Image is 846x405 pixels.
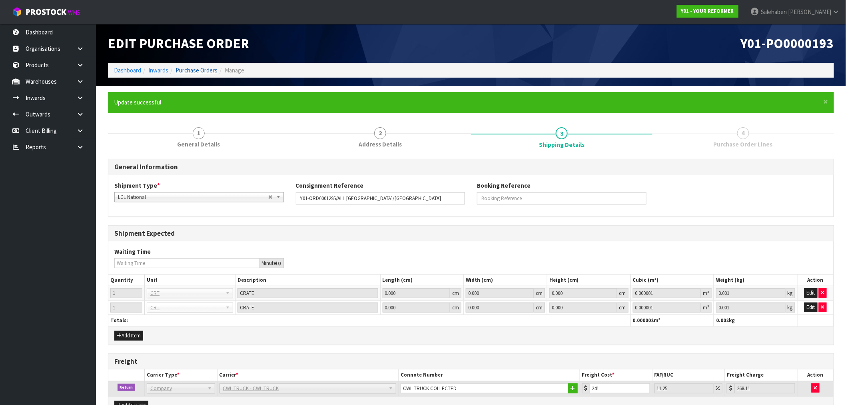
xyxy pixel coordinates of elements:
div: kg [786,303,795,313]
strong: Y01 - YOUR REFORMER [681,8,734,14]
span: Y01-PO0000193 [741,35,834,52]
a: Purchase Orders [176,66,217,74]
input: Height [549,288,617,298]
input: Freight Charge [734,383,795,393]
input: Height [549,303,617,313]
input: Connote Number 1 [401,383,569,393]
span: 1 [193,127,205,139]
input: Cubic [633,303,701,313]
span: Shipping Details [539,140,585,149]
span: Manage [225,66,244,74]
span: 2 [374,127,386,139]
input: Cubic [633,288,701,298]
input: Width [466,288,534,298]
span: [PERSON_NAME] [788,8,831,16]
th: Action [797,369,834,381]
th: Quantity [108,275,145,286]
span: Update successful [114,98,161,106]
th: Freight Charge [725,369,797,381]
small: WMS [68,9,80,16]
span: CRT [150,289,222,298]
span: Salehaben [761,8,787,16]
span: CWL TRUCK - CWL TRUCK [223,384,386,393]
input: Length [383,288,451,298]
input: Booking Reference [477,192,646,205]
input: Consignment Reference [296,192,465,205]
div: cm [534,288,545,298]
a: Dashboard [114,66,141,74]
input: Description [237,303,378,313]
label: Shipment Type [114,181,160,190]
th: Carrier [217,369,399,381]
button: Edit [804,288,818,298]
input: Length [383,303,451,313]
div: cm [617,288,629,298]
label: Consignment Reference [296,181,364,190]
span: × [824,96,828,107]
h3: Freight [114,358,828,365]
span: ProStock [26,7,66,17]
th: Totals: [108,315,631,327]
div: cm [534,303,545,313]
h3: Shipment Expected [114,230,828,237]
input: Freight Adjustment [654,383,714,393]
input: Quantity [110,288,142,298]
th: Connote Number [399,369,580,381]
th: Action [797,275,834,286]
button: Edit [804,303,818,312]
span: 0.002 [716,317,729,324]
input: Waiting Time [114,258,260,268]
div: Minute(s) [260,258,284,268]
h3: General Information [114,163,828,171]
span: Company [150,384,204,393]
input: Freight Cost [590,383,650,393]
th: kg [714,315,798,327]
th: Unit [145,275,235,286]
input: Quantity [110,303,142,313]
span: Edit Purchase Order [108,35,249,52]
span: 0.000002 [633,317,654,324]
th: Length (cm) [380,275,464,286]
div: cm [450,288,461,298]
span: 3 [556,127,568,139]
div: kg [786,288,795,298]
th: Width (cm) [464,275,547,286]
a: Inwards [148,66,168,74]
span: General Details [178,140,220,148]
label: Waiting Time [114,247,151,256]
div: m³ [701,288,712,298]
input: Description [237,288,378,298]
th: Cubic (m³) [631,275,714,286]
div: cm [450,303,461,313]
th: Weight (kg) [714,275,798,286]
span: CRT [150,303,222,313]
span: LCL National [118,192,268,202]
input: Weight [716,303,786,313]
th: m³ [631,315,714,327]
th: Carrier Type [145,369,217,381]
input: Width [466,303,534,313]
th: Freight Cost [580,369,652,381]
div: cm [617,303,629,313]
a: Y01 - YOUR REFORMER [677,5,738,18]
input: Weight [716,288,786,298]
span: Purchase Order Lines [714,140,773,148]
span: Return [118,384,136,391]
th: Height (cm) [547,275,631,286]
div: m³ [701,303,712,313]
span: Address Details [359,140,402,148]
span: 4 [737,127,749,139]
th: Description [235,275,380,286]
label: Booking Reference [477,181,531,190]
img: cube-alt.png [12,7,22,17]
button: Add Item [114,331,143,341]
th: FAF/RUC [652,369,725,381]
